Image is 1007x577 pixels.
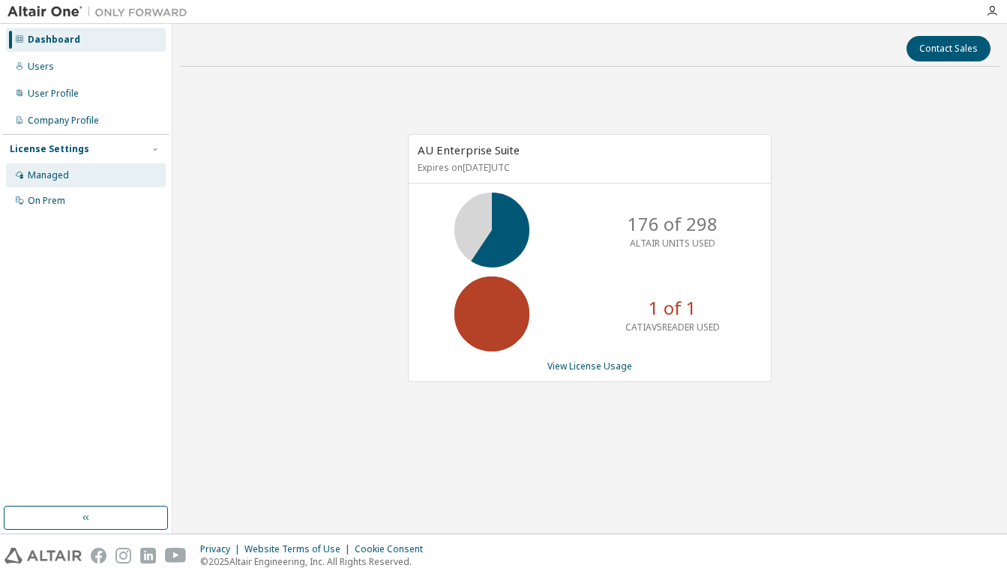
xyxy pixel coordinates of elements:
[630,237,715,250] p: ALTAIR UNITS USED
[418,142,520,157] span: AU Enterprise Suite
[28,195,65,207] div: On Prem
[28,61,54,73] div: Users
[10,143,89,155] div: License Settings
[4,548,82,564] img: altair_logo.svg
[115,548,131,564] img: instagram.svg
[200,555,432,568] p: © 2025 Altair Engineering, Inc. All Rights Reserved.
[200,543,244,555] div: Privacy
[28,115,99,127] div: Company Profile
[7,4,195,19] img: Altair One
[28,34,80,46] div: Dashboard
[28,88,79,100] div: User Profile
[418,161,758,174] p: Expires on [DATE] UTC
[165,548,187,564] img: youtube.svg
[91,548,106,564] img: facebook.svg
[355,543,432,555] div: Cookie Consent
[907,36,991,61] button: Contact Sales
[140,548,156,564] img: linkedin.svg
[625,321,720,333] p: CATIAV5READER USED
[547,360,632,372] a: View License Usage
[28,169,69,181] div: Managed
[244,543,355,555] div: Website Terms of Use
[628,211,718,237] p: 176 of 298
[649,295,697,321] p: 1 of 1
